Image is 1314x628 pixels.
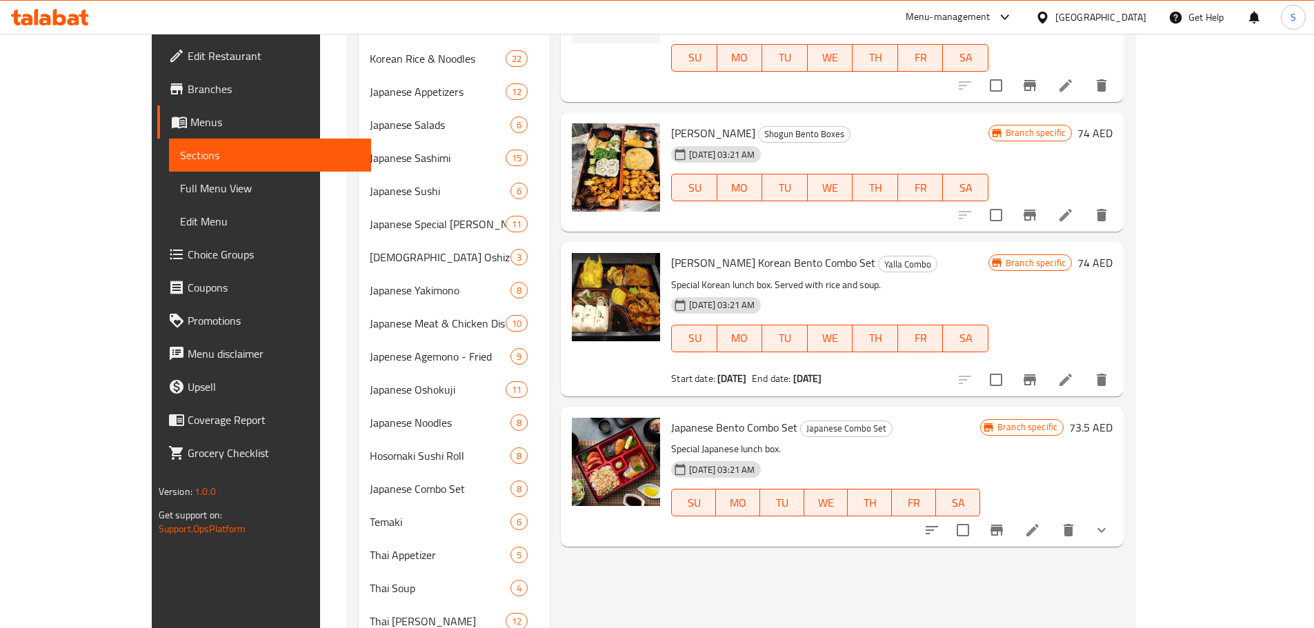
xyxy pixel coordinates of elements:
[370,50,506,67] span: Korean Rice & Noodles
[159,506,222,524] span: Get support on:
[506,383,527,396] span: 11
[915,514,948,547] button: sort-choices
[359,439,550,472] div: Hosomaki Sushi Roll8
[188,48,360,64] span: Edit Restaurant
[157,403,371,436] a: Coverage Report
[510,249,528,265] div: items
[370,514,510,530] span: Temaki
[370,150,506,166] span: Japanese Sashimi
[943,44,988,72] button: SA
[157,105,371,139] a: Menus
[1085,514,1118,547] button: show more
[359,571,550,605] div: Thai Soup4
[671,440,980,458] p: Special Japanese lunch box.
[671,369,715,387] span: Start date:
[1057,77,1074,94] a: Edit menu item
[671,489,716,516] button: SU
[897,493,930,513] span: FR
[1069,418,1113,437] h6: 73.5 AED
[510,183,528,199] div: items
[188,445,360,461] span: Grocery Checklist
[370,117,510,133] span: Japanese Salads
[188,378,360,395] span: Upsell
[370,249,510,265] div: Japanese Oshizushi
[511,185,527,198] span: 6
[762,174,808,201] button: TU
[511,449,527,463] span: 8
[506,83,528,100] div: items
[572,418,660,506] img: Japanese Bento Combo Set
[572,123,660,212] img: Bento E
[1057,207,1074,223] a: Edit menu item
[723,48,757,68] span: MO
[808,325,853,352] button: WE
[180,147,360,163] span: Sections
[506,52,527,65] span: 22
[858,178,893,198] span: TH
[804,489,848,516] button: WE
[157,436,371,469] a: Grocery Checklist
[1291,10,1296,25] span: S
[188,81,360,97] span: Branches
[157,238,371,271] a: Choice Groups
[506,315,528,332] div: items
[808,174,853,201] button: WE
[370,480,510,497] div: Japanese Combo Set
[359,75,550,108] div: Japanese Appetizers12
[982,201,1011,230] span: Select to update
[1024,522,1041,538] a: Edit menu item
[768,178,802,198] span: TU
[1085,363,1118,396] button: delete
[853,44,898,72] button: TH
[370,83,506,100] span: Japanese Appetizers
[943,325,988,352] button: SA
[169,205,371,238] a: Edit Menu
[359,174,550,207] div: Japanese Sushi6
[717,174,763,201] button: MO
[359,274,550,307] div: Japanese Yakimono8
[677,178,711,198] span: SU
[671,252,875,273] span: [PERSON_NAME] Korean Bento Combo Set
[1077,123,1113,143] h6: 74 AED
[684,463,760,476] span: [DATE] 03:21 AM
[1013,363,1046,396] button: Branch-specific-item
[159,520,246,538] a: Support.OpsPlatform
[1013,199,1046,232] button: Branch-specific-item
[506,381,528,398] div: items
[904,48,938,68] span: FR
[1085,69,1118,102] button: delete
[370,580,510,596] div: Thai Soup
[506,85,527,99] span: 12
[853,493,886,513] span: TH
[982,71,1011,100] span: Select to update
[370,282,510,298] span: Japanese Yakimono
[506,218,527,231] span: 11
[159,483,192,500] span: Version:
[510,547,528,563] div: items
[717,44,763,72] button: MO
[511,416,527,429] span: 8
[359,538,550,571] div: Thai Appetizer5
[572,253,660,341] img: Hansik Dosirak Korean Bento Combo Set
[892,489,936,516] button: FR
[758,126,850,143] div: Shogun Bento Boxes
[1000,126,1071,139] span: Branch specific
[677,328,711,348] span: SU
[370,315,506,332] span: Japanese Meat & Chicken Dishes
[1077,253,1113,272] h6: 74 AED
[723,328,757,348] span: MO
[1055,10,1146,25] div: [GEOGRAPHIC_DATA]
[370,348,510,365] span: Japenese Agemono - Fried
[800,421,893,437] div: Japanese Combo Set
[359,141,550,174] div: Japanese Sashimi15
[810,493,843,513] span: WE
[671,44,717,72] button: SU
[684,298,760,312] span: [DATE] 03:21 AM
[671,174,717,201] button: SU
[188,345,360,362] span: Menu disclaimer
